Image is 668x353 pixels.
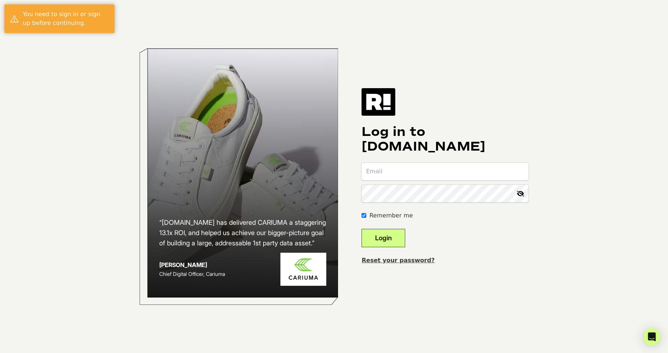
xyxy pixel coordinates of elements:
h2: “[DOMAIN_NAME] has delivered CARIUMA a staggering 13.1x ROI, and helped us achieve our bigger-pic... [159,217,327,248]
div: You need to sign in or sign up before continuing. [23,10,109,28]
div: Open Intercom Messenger [643,328,661,346]
h1: Log in to [DOMAIN_NAME] [362,125,529,154]
img: Cariuma [280,253,326,286]
img: Retention.com [362,88,395,115]
strong: [PERSON_NAME] [159,261,207,269]
a: Reset your password? [362,257,435,264]
input: Email [362,163,529,180]
button: Login [362,229,405,247]
span: Chief Digital Officer, Cariuma [159,271,225,277]
label: Remember me [369,211,413,220]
